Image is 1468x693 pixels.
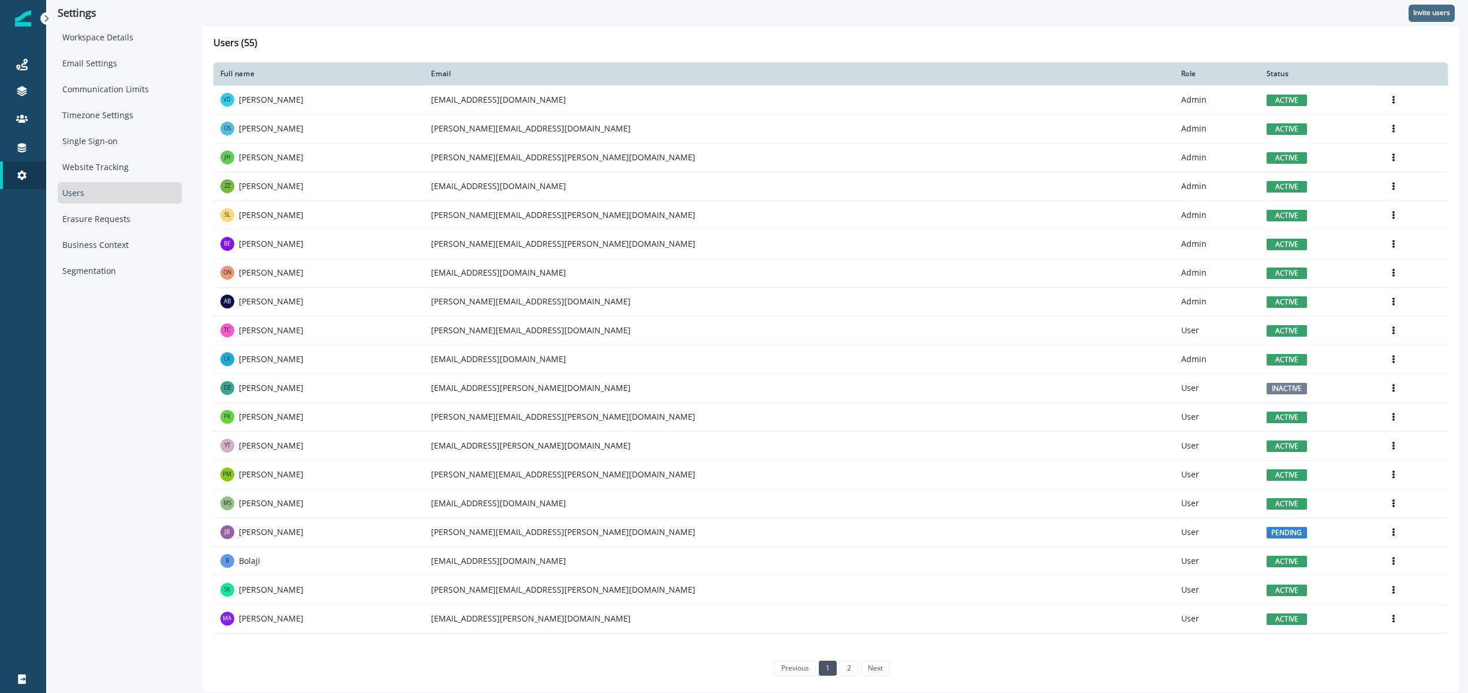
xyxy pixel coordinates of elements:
[1174,345,1260,374] td: Admin
[1267,613,1307,625] span: active
[861,661,890,676] a: Next page
[58,260,182,281] div: Segmentation
[840,661,857,676] a: Page 2
[239,209,304,221] p: [PERSON_NAME]
[1409,5,1455,22] button: Invite users
[1174,518,1260,547] td: User
[239,325,304,336] p: [PERSON_NAME]
[58,208,182,229] div: Erasure Requests
[424,114,1174,143] td: [PERSON_NAME][EMAIL_ADDRESS][DOMAIN_NAME]
[1267,152,1307,164] span: active
[239,469,304,480] p: [PERSON_NAME]
[224,327,230,333] div: Thomas Colitsas
[224,529,230,535] div: Jess Bergson
[239,440,304,451] p: [PERSON_NAME]
[1174,374,1260,402] td: User
[1384,178,1403,195] button: Options
[1181,69,1253,78] div: Role
[1267,440,1307,452] span: active
[1267,469,1307,481] span: active
[224,385,231,391] div: Dara Ewing
[424,460,1174,489] td: [PERSON_NAME][EMAIL_ADDRESS][PERSON_NAME][DOMAIN_NAME]
[239,152,304,163] p: [PERSON_NAME]
[1267,181,1307,193] span: active
[1267,210,1307,221] span: active
[424,604,1174,633] td: [EMAIL_ADDRESS][PERSON_NAME][DOMAIN_NAME]
[58,156,182,178] div: Website Tracking
[1267,268,1307,279] span: active
[58,78,182,100] div: Communication Limits
[1384,610,1403,627] button: Options
[239,296,304,307] p: [PERSON_NAME]
[239,584,304,596] p: [PERSON_NAME]
[58,130,182,152] div: Single Sign-on
[1267,412,1307,423] span: active
[1384,437,1403,454] button: Options
[1384,293,1403,310] button: Options
[424,402,1174,431] td: [PERSON_NAME][EMAIL_ADDRESS][PERSON_NAME][DOMAIN_NAME]
[223,270,231,276] div: Oak Nguyen
[239,267,304,278] p: [PERSON_NAME]
[239,180,304,192] p: [PERSON_NAME]
[1174,114,1260,143] td: Admin
[1174,431,1260,460] td: User
[224,356,230,362] div: Lelu Xu
[224,241,230,247] div: Bruno Estrella
[224,155,230,160] div: Josh Hanson
[772,661,890,676] ul: Pagination
[424,633,1174,662] td: [PERSON_NAME][EMAIL_ADDRESS][PERSON_NAME][DOMAIN_NAME]
[224,183,230,189] div: Zona Zhang
[424,316,1174,345] td: [PERSON_NAME][EMAIL_ADDRESS][DOMAIN_NAME]
[424,258,1174,287] td: [EMAIL_ADDRESS][DOMAIN_NAME]
[239,123,304,134] p: [PERSON_NAME]
[1174,172,1260,201] td: Admin
[239,555,260,567] p: Bolaji
[1174,143,1260,172] td: Admin
[1174,229,1260,258] td: Admin
[1384,91,1403,108] button: Options
[1384,581,1403,598] button: Options
[1267,527,1307,538] span: pending
[58,52,182,74] div: Email Settings
[1174,575,1260,604] td: User
[1267,556,1307,567] span: active
[1267,585,1307,596] span: active
[424,345,1174,374] td: [EMAIL_ADDRESS][DOMAIN_NAME]
[239,411,304,423] p: [PERSON_NAME]
[58,7,182,20] p: Settings
[1384,235,1403,253] button: Options
[239,526,304,538] p: [PERSON_NAME]
[424,172,1174,201] td: [EMAIL_ADDRESS][DOMAIN_NAME]
[1267,239,1307,250] span: active
[1174,460,1260,489] td: User
[224,212,230,218] div: Sara Lundberg
[239,613,304,624] p: [PERSON_NAME]
[1174,201,1260,229] td: Admin
[1174,316,1260,345] td: User
[1267,354,1307,366] span: active
[226,558,229,564] div: Bolaji
[424,431,1174,460] td: [EMAIL_ADDRESS][PERSON_NAME][DOMAIN_NAME]
[223,616,231,622] div: Manny Adelstein
[1413,9,1450,17] p: Invite users
[1174,547,1260,575] td: User
[1174,604,1260,633] td: User
[223,97,231,103] div: Vic Davis
[1384,264,1403,281] button: Options
[15,10,31,27] img: Inflection
[1174,489,1260,518] td: User
[1174,258,1260,287] td: Admin
[58,27,182,48] div: Workspace Details
[1384,466,1403,483] button: Options
[1384,206,1403,224] button: Options
[424,143,1174,172] td: [PERSON_NAME][EMAIL_ADDRESS][PERSON_NAME][DOMAIN_NAME]
[58,104,182,126] div: Timezone Settings
[431,69,1167,78] div: Email
[1384,120,1403,137] button: Options
[58,234,182,255] div: Business Context
[1267,325,1307,337] span: active
[223,472,231,477] div: Pranav Mital
[224,443,230,449] div: Yash Tekriwal
[424,201,1174,229] td: [PERSON_NAME][EMAIL_ADDRESS][PERSON_NAME][DOMAIN_NAME]
[239,238,304,250] p: [PERSON_NAME]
